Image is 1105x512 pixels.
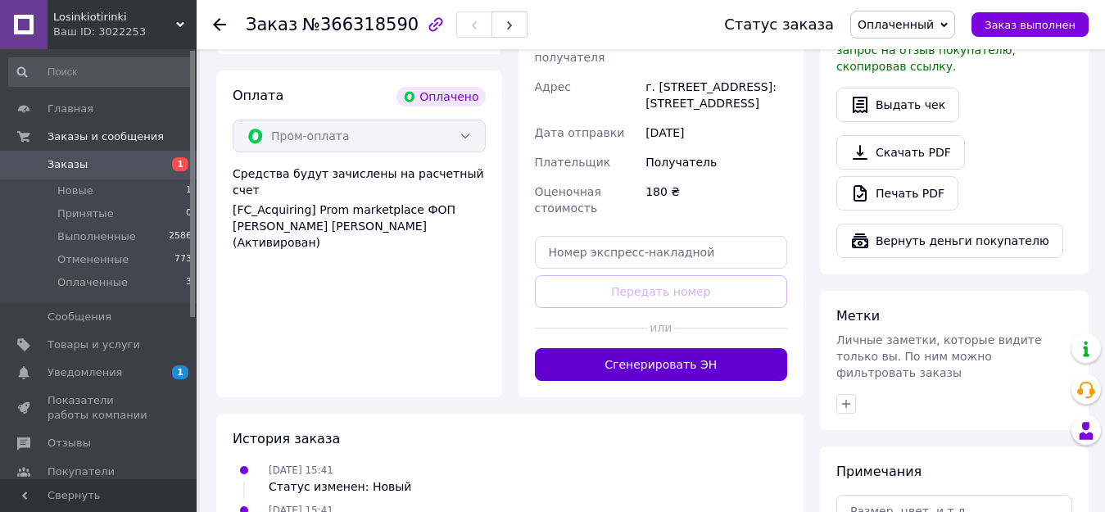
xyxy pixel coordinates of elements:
span: Оплата [233,88,283,103]
span: Заказ [246,15,297,34]
div: 180 ₴ [642,177,790,223]
span: 1 [172,157,188,171]
div: Статус заказа [724,16,834,33]
a: Печать PDF [836,176,958,211]
div: [FC_Acquiring] Prom marketplace ФОП [PERSON_NAME] [PERSON_NAME] (Активирован) [233,202,486,251]
span: №366318590 [302,15,419,34]
span: 0 [186,206,192,221]
span: 773 [174,252,192,267]
div: Вернуться назад [213,16,226,33]
span: Дата отправки [535,126,625,139]
span: или [648,319,673,336]
div: г. [STREET_ADDRESS]: [STREET_ADDRESS] [642,72,790,118]
div: [DATE] [642,118,790,147]
span: Оценочная стоимость [535,185,601,215]
span: История заказа [233,431,340,446]
span: Заказ выполнен [985,19,1076,31]
span: 1 [186,184,192,198]
button: Сгенерировать ЭН [535,348,788,381]
span: Главная [48,102,93,116]
span: Метки [836,308,880,324]
span: [DATE] 15:41 [269,464,333,476]
span: Losinkiotirinki [53,10,176,25]
span: Отзывы [48,436,91,451]
span: Примечания [836,464,922,479]
span: Сообщения [48,310,111,324]
span: Оплаченные [57,275,128,290]
div: Статус изменен: Новый [269,478,411,495]
span: Оплаченный [858,18,934,31]
span: У вас есть 30 дней, чтобы отправить запрос на отзыв покупателю, скопировав ссылку. [836,27,1060,73]
span: Товары и услуги [48,338,140,352]
span: Отмененные [57,252,129,267]
span: Покупатели [48,464,115,479]
span: Новые [57,184,93,198]
span: Плательщик [535,156,611,169]
button: Вернуть деньги покупателю [836,224,1063,258]
span: Личные заметки, которые видите только вы. По ним можно фильтровать заказы [836,333,1042,379]
span: 1 [172,365,188,379]
div: Ваш ID: 3022253 [53,25,197,39]
div: Средства будут зачислены на расчетный счет [233,165,486,251]
button: Выдать чек [836,88,959,122]
a: Скачать PDF [836,135,965,170]
span: Заказы и сообщения [48,129,164,144]
span: Адрес [535,80,571,93]
span: Уведомления [48,365,122,380]
div: Получатель [642,147,790,177]
span: Заказы [48,157,88,172]
div: Оплачено [396,87,485,106]
button: Заказ выполнен [971,12,1089,37]
input: Поиск [8,57,193,87]
span: Показатели работы компании [48,393,152,423]
span: Выполненные [57,229,136,244]
span: Принятые [57,206,114,221]
input: Номер экспресс-накладной [535,236,788,269]
span: Телефон получателя [535,34,605,64]
span: 2586 [169,229,192,244]
span: 3 [186,275,192,290]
